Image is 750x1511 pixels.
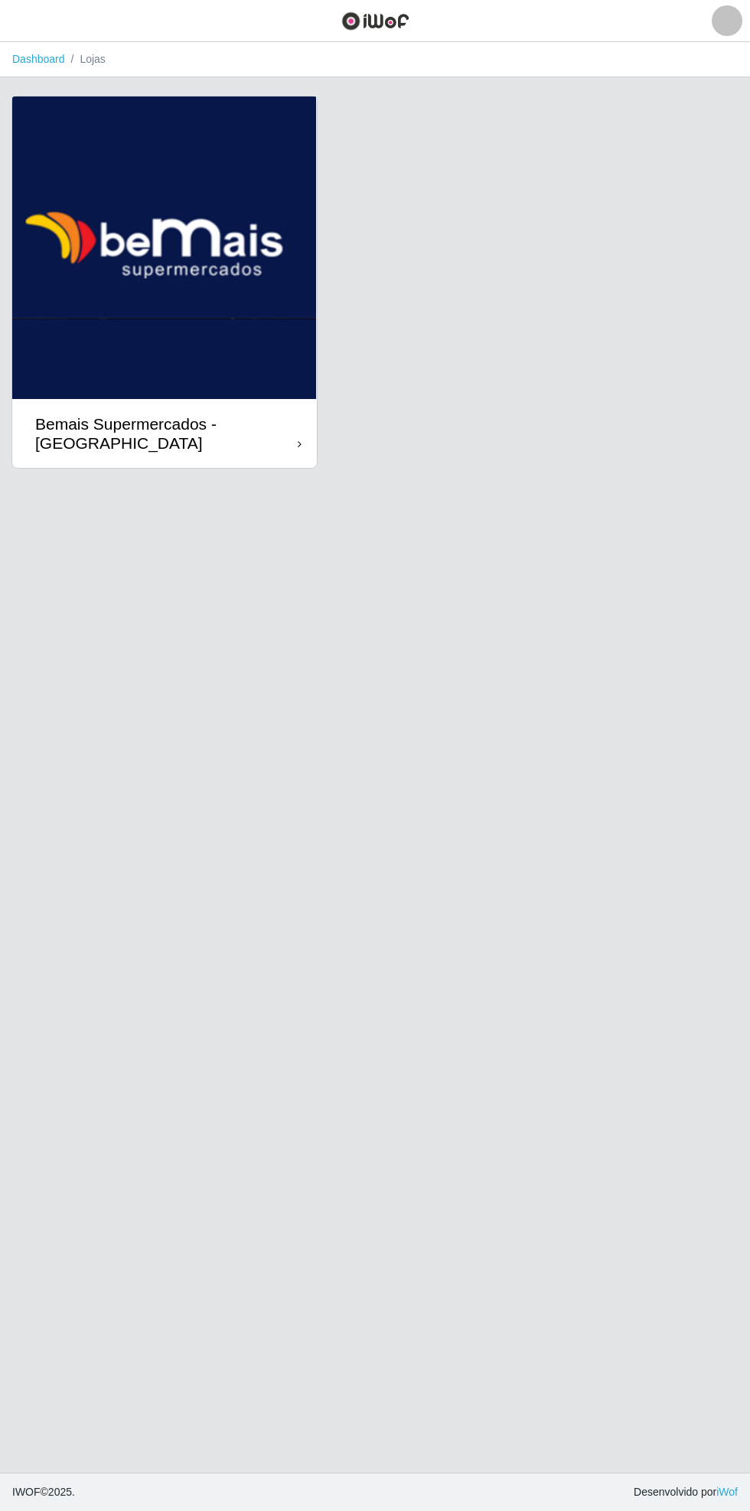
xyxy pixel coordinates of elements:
[716,1486,738,1498] a: iWof
[65,51,106,67] li: Lojas
[634,1484,738,1500] span: Desenvolvido por
[12,1486,41,1498] span: IWOF
[12,96,317,399] img: cardImg
[35,414,298,453] div: Bemais Supermercados - [GEOGRAPHIC_DATA]
[12,96,317,468] a: Bemais Supermercados - [GEOGRAPHIC_DATA]
[12,53,65,65] a: Dashboard
[341,11,409,31] img: CoreUI Logo
[12,1484,75,1500] span: © 2025 .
